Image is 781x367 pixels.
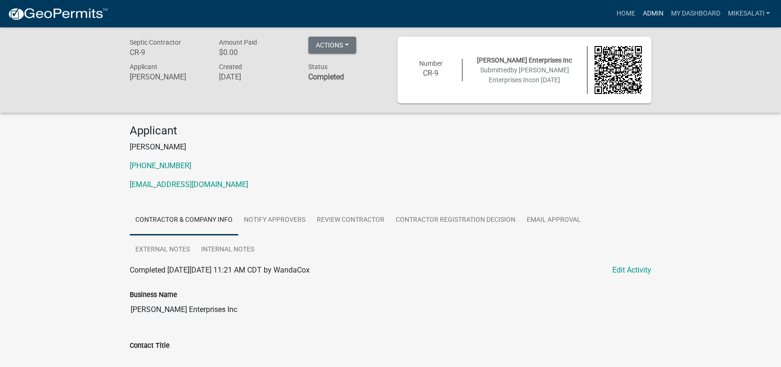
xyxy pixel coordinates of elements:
a: My Dashboard [667,5,724,23]
a: External Notes [130,235,195,265]
h6: $0.00 [219,48,294,57]
span: Status [308,63,328,70]
a: Home [612,5,639,23]
span: Number [419,60,443,67]
a: Contractor Registration Decision [390,205,521,235]
a: Edit Activity [612,265,651,276]
h4: Applicant [130,124,651,138]
h6: [PERSON_NAME] [130,72,205,81]
a: Contractor & Company Info [130,205,238,235]
span: [PERSON_NAME] Enterprises Inc [477,56,572,64]
a: Admin [639,5,667,23]
a: Review Contractor [311,205,390,235]
p: [PERSON_NAME] [130,141,651,153]
h6: CR-9 [130,48,205,57]
a: [EMAIL_ADDRESS][DOMAIN_NAME] [130,180,248,189]
span: Amount Paid [219,39,257,46]
span: Submitted on [DATE] [480,66,569,84]
span: Completed [DATE][DATE] 11:21 AM CDT by WandaCox [130,265,310,274]
a: Notify Approvers [238,205,311,235]
a: MikeSalati [724,5,773,23]
span: by [PERSON_NAME] Enterprises Inc [489,66,569,84]
a: Email Approval [521,205,586,235]
span: Created [219,63,242,70]
a: [PHONE_NUMBER] [130,161,191,170]
label: Business Name [130,292,177,298]
span: Septic Contractor [130,39,181,46]
label: Contact Title [130,343,170,349]
strong: Completed [308,72,344,81]
span: Applicant [130,63,157,70]
img: QR code [594,46,642,94]
button: Actions [308,37,356,54]
h6: [DATE] [219,72,294,81]
a: Internal Notes [195,235,260,265]
h6: CR-9 [407,69,455,78]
